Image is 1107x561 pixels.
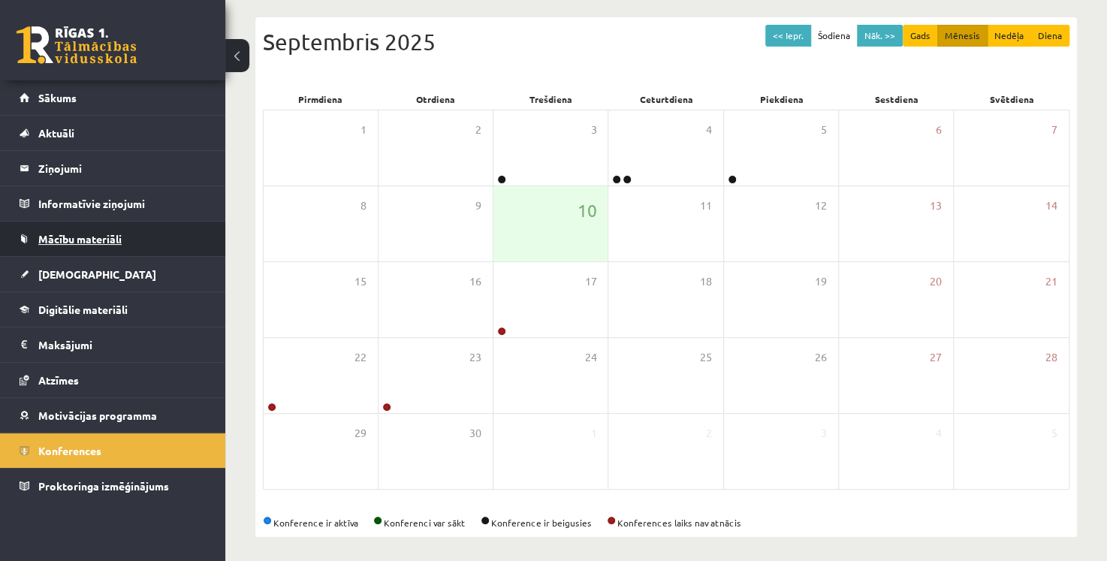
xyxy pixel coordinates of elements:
[821,122,827,138] span: 5
[20,151,207,185] a: Ziņojumi
[475,198,481,214] span: 9
[706,425,712,442] span: 2
[584,349,596,366] span: 24
[1030,25,1069,47] button: Diena
[1045,349,1057,366] span: 28
[700,349,712,366] span: 25
[700,198,712,214] span: 11
[706,122,712,138] span: 4
[20,257,207,291] a: [DEMOGRAPHIC_DATA]
[577,198,596,223] span: 10
[765,25,811,47] button: << Iepr.
[378,89,493,110] div: Otrdiena
[590,425,596,442] span: 1
[1051,122,1057,138] span: 7
[930,273,942,290] span: 20
[354,425,366,442] span: 29
[263,25,1069,59] div: Septembris 2025
[38,151,207,185] legend: Ziņojumi
[930,198,942,214] span: 13
[584,273,596,290] span: 17
[20,469,207,503] a: Proktoringa izmēģinājums
[38,479,169,493] span: Proktoringa izmēģinājums
[937,25,988,47] button: Mēnesis
[469,349,481,366] span: 23
[1045,198,1057,214] span: 14
[263,89,378,110] div: Pirmdiena
[857,25,903,47] button: Nāk. >>
[20,80,207,115] a: Sākums
[903,25,938,47] button: Gads
[955,89,1069,110] div: Svētdiena
[493,89,608,110] div: Trešdiena
[20,116,207,150] a: Aktuāli
[263,516,1069,529] div: Konference ir aktīva Konferenci var sākt Konference ir beigusies Konferences laiks nav atnācis
[354,349,366,366] span: 22
[1045,273,1057,290] span: 21
[38,444,101,457] span: Konferences
[475,122,481,138] span: 2
[20,327,207,362] a: Maksājumi
[360,198,366,214] span: 8
[38,126,74,140] span: Aktuāli
[810,25,858,47] button: Šodiena
[590,122,596,138] span: 3
[815,349,827,366] span: 26
[38,232,122,246] span: Mācību materiāli
[930,349,942,366] span: 27
[354,273,366,290] span: 15
[20,433,207,468] a: Konferences
[38,303,128,316] span: Digitālie materiāli
[821,425,827,442] span: 3
[38,373,79,387] span: Atzīmes
[38,327,207,362] legend: Maksājumi
[839,89,954,110] div: Sestdiena
[987,25,1031,47] button: Nedēļa
[20,292,207,327] a: Digitālie materiāli
[815,198,827,214] span: 12
[700,273,712,290] span: 18
[20,363,207,397] a: Atzīmes
[38,91,77,104] span: Sākums
[936,122,942,138] span: 6
[1051,425,1057,442] span: 5
[815,273,827,290] span: 19
[20,398,207,433] a: Motivācijas programma
[724,89,839,110] div: Piekdiena
[38,409,157,422] span: Motivācijas programma
[17,26,137,64] a: Rīgas 1. Tālmācības vidusskola
[936,425,942,442] span: 4
[469,273,481,290] span: 16
[20,186,207,221] a: Informatīvie ziņojumi
[360,122,366,138] span: 1
[20,222,207,256] a: Mācību materiāli
[38,186,207,221] legend: Informatīvie ziņojumi
[469,425,481,442] span: 30
[608,89,723,110] div: Ceturtdiena
[38,267,156,281] span: [DEMOGRAPHIC_DATA]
